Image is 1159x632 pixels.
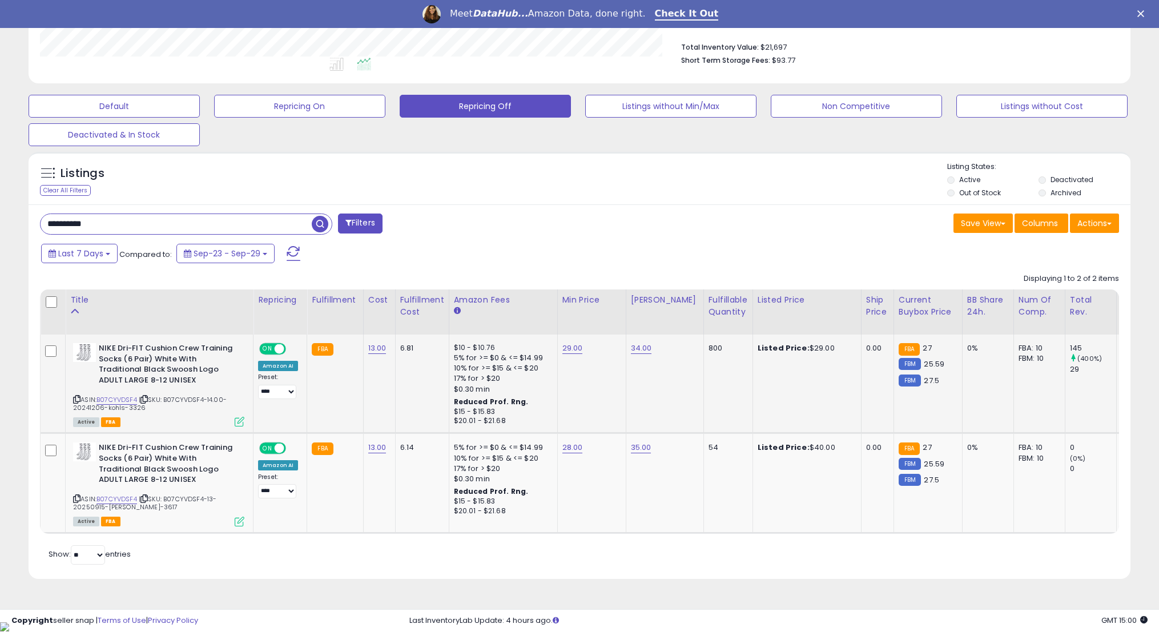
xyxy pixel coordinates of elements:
div: FBA: 10 [1019,442,1056,453]
b: Listed Price: [758,442,810,453]
div: Displaying 1 to 2 of 2 items [1024,273,1119,284]
span: 2025-10-7 15:00 GMT [1101,615,1148,626]
a: 13.00 [368,442,387,453]
i: DataHub... [473,8,528,19]
img: Profile image for Georgie [422,5,441,23]
b: Listed Price: [758,343,810,353]
span: FBA [101,417,120,427]
button: Default [29,95,200,118]
button: Columns [1015,214,1068,233]
button: Listings without Cost [956,95,1128,118]
div: Last InventoryLab Update: 4 hours ago. [409,615,1148,626]
small: (0%) [1070,454,1086,463]
div: 54 [709,442,744,453]
h5: Listings [61,166,104,182]
div: Listed Price [758,294,856,306]
small: FBA [312,343,333,356]
div: $20.01 - $21.68 [454,416,549,426]
small: FBA [899,442,920,455]
span: | SKU: B07CYVDSF4-14.00-20241206-kohls-3326 [73,395,227,412]
div: Close [1137,10,1149,17]
label: Active [959,175,980,184]
div: $40.00 [758,442,852,453]
small: FBM [899,375,921,387]
span: 25.59 [924,359,944,369]
div: 145 [1070,343,1116,353]
button: Last 7 Days [41,244,118,263]
button: Repricing On [214,95,385,118]
small: FBM [899,458,921,470]
small: (400%) [1077,354,1102,363]
span: ON [260,344,275,354]
div: Preset: [258,373,298,399]
span: Sep-23 - Sep-29 [194,248,260,259]
b: Reduced Prof. Rng. [454,486,529,496]
button: Sep-23 - Sep-29 [176,244,275,263]
a: 29.00 [562,343,583,354]
button: Save View [953,214,1013,233]
div: 6.81 [400,343,440,353]
div: ASIN: [73,343,244,425]
div: Fulfillment Cost [400,294,444,318]
span: Columns [1022,218,1058,229]
div: 10% for >= $15 & <= $20 [454,363,549,373]
strong: Copyright [11,615,53,626]
div: Amazon AI [258,460,298,470]
div: FBM: 10 [1019,353,1056,364]
div: 800 [709,343,744,353]
div: FBM: 10 [1019,453,1056,464]
div: Fulfillment [312,294,358,306]
div: $20.01 - $21.68 [454,506,549,516]
small: Amazon Fees. [454,306,461,316]
div: 0% [967,343,1005,353]
div: Total Rev. [1070,294,1112,318]
b: Total Inventory Value: [681,42,759,52]
div: Meet Amazon Data, done right. [450,8,646,19]
div: 5% for >= $0 & <= $14.99 [454,353,549,363]
div: 5% for >= $0 & <= $14.99 [454,442,549,453]
div: Num of Comp. [1019,294,1060,318]
img: 31yiWDNF62L._SL40_.jpg [73,442,96,461]
div: Amazon AI [258,361,298,371]
button: Listings without Min/Max [585,95,756,118]
div: 17% for > $20 [454,373,549,384]
div: $29.00 [758,343,852,353]
div: seller snap | | [11,615,198,626]
div: 0.00 [866,343,885,353]
div: 6.14 [400,442,440,453]
span: OFF [284,344,303,354]
div: 29 [1070,364,1116,375]
a: Privacy Policy [148,615,198,626]
label: Deactivated [1051,175,1093,184]
a: 13.00 [368,343,387,354]
div: $0.30 min [454,384,549,395]
button: Actions [1070,214,1119,233]
div: $10 - $10.76 [454,343,549,353]
small: FBA [312,442,333,455]
p: Listing States: [947,162,1130,172]
div: 0 [1070,442,1116,453]
span: OFF [284,444,303,453]
span: Show: entries [49,549,131,559]
div: Amazon Fees [454,294,553,306]
a: B07CYVDSF4 [96,494,137,504]
b: NIKE Dri-FIT Cushion Crew Training Socks (6 Pair) White With Traditional Black Swoosh Logo ADULT ... [99,343,238,388]
span: 27 [923,442,931,453]
small: FBM [899,358,921,370]
a: 35.00 [631,442,651,453]
button: Non Competitive [771,95,942,118]
div: Repricing [258,294,302,306]
div: Fulfillable Quantity [709,294,748,318]
span: ON [260,444,275,453]
div: Ship Price [866,294,889,318]
div: $0.30 min [454,474,549,484]
div: 17% for > $20 [454,464,549,474]
small: FBM [899,474,921,486]
a: B07CYVDSF4 [96,395,137,405]
div: $15 - $15.83 [454,407,549,417]
div: 0 [1070,464,1116,474]
b: NIKE Dri-FIT Cushion Crew Training Socks (6 Pair) White With Traditional Black Swoosh Logo ADULT ... [99,442,238,488]
div: $15 - $15.83 [454,497,549,506]
a: 34.00 [631,343,652,354]
div: Clear All Filters [40,185,91,196]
